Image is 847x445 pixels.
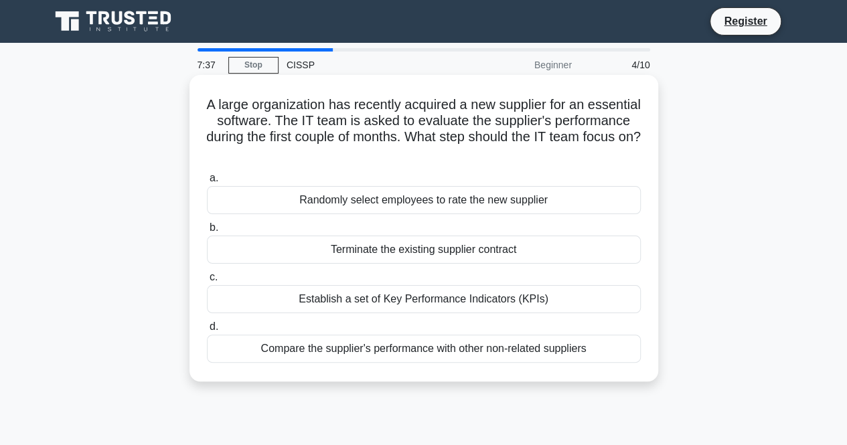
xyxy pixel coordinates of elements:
span: a. [210,172,218,183]
span: d. [210,321,218,332]
div: 7:37 [189,52,228,78]
span: c. [210,271,218,282]
div: Terminate the existing supplier contract [207,236,641,264]
div: Beginner [463,52,580,78]
div: Compare the supplier's performance with other non-related suppliers [207,335,641,363]
div: CISSP [279,52,463,78]
div: Establish a set of Key Performance Indicators (KPIs) [207,285,641,313]
a: Stop [228,57,279,74]
div: Randomly select employees to rate the new supplier [207,186,641,214]
h5: A large organization has recently acquired a new supplier for an essential software. The IT team ... [206,96,642,162]
a: Register [716,13,775,29]
span: b. [210,221,218,233]
div: 4/10 [580,52,658,78]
